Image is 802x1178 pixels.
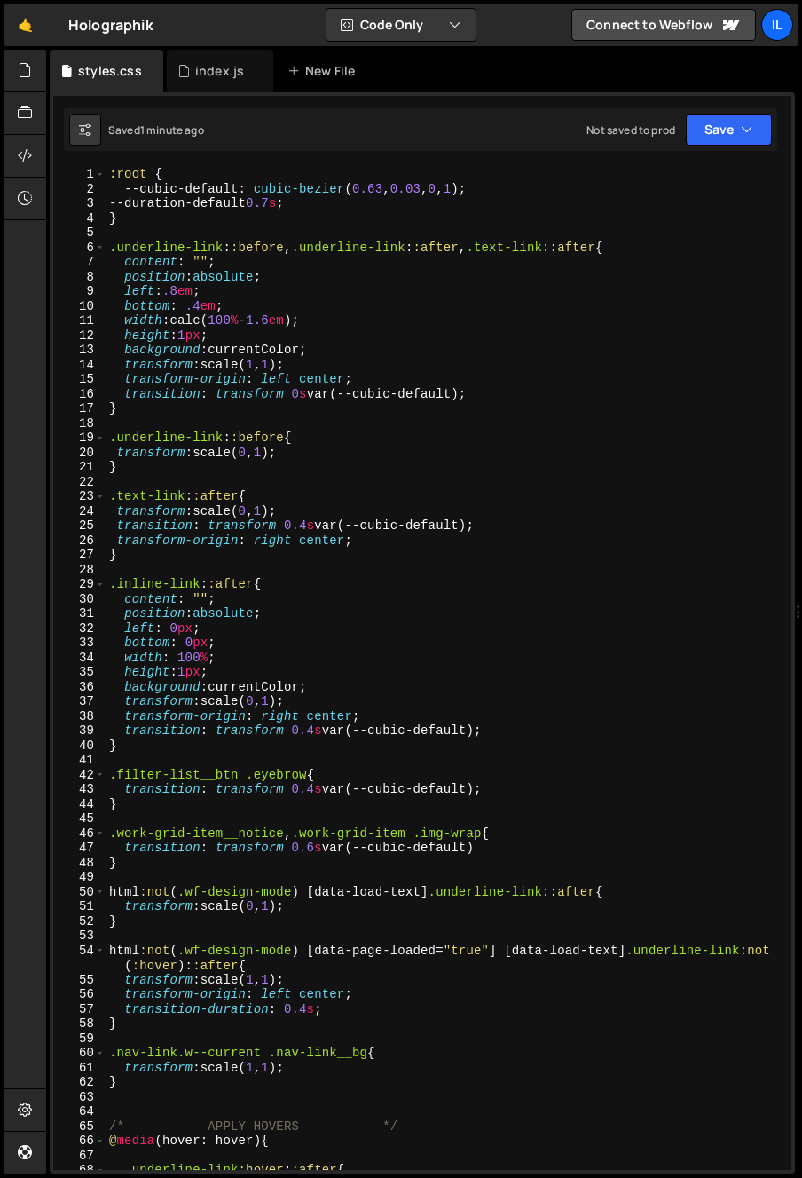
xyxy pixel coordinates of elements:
[53,1046,106,1061] div: 60
[53,1032,106,1047] div: 59
[78,62,142,80] div: styles.css
[53,196,106,211] div: 3
[53,1061,106,1076] div: 61
[53,548,106,563] div: 27
[53,797,106,812] div: 44
[53,987,106,1002] div: 56
[53,870,106,885] div: 49
[53,241,106,256] div: 6
[140,123,204,138] div: 1 minute ago
[53,944,106,973] div: 54
[53,973,106,988] div: 55
[326,9,476,41] button: Code Only
[195,62,244,80] div: index.js
[53,768,106,783] div: 42
[53,811,106,826] div: 45
[53,211,106,226] div: 4
[53,929,106,944] div: 53
[761,9,793,41] a: Il
[53,1119,106,1135] div: 65
[53,1090,106,1105] div: 63
[53,343,106,358] div: 13
[53,1163,106,1178] div: 68
[53,313,106,328] div: 11
[53,841,106,856] div: 47
[4,4,47,46] a: 🤙
[53,753,106,768] div: 41
[53,563,106,578] div: 28
[686,114,772,146] button: Save
[53,680,106,695] div: 36
[53,299,106,314] div: 10
[53,401,106,416] div: 17
[571,9,756,41] a: Connect to Webflow
[68,14,153,36] div: Holographik
[53,1104,106,1119] div: 64
[287,62,362,80] div: New File
[53,431,106,446] div: 19
[53,856,106,871] div: 48
[53,739,106,754] div: 40
[53,182,106,197] div: 2
[53,328,106,344] div: 12
[53,489,106,504] div: 23
[53,475,106,490] div: 22
[53,899,106,914] div: 51
[53,518,106,534] div: 25
[53,709,106,724] div: 38
[53,284,106,299] div: 9
[53,665,106,680] div: 35
[53,1075,106,1090] div: 62
[53,694,106,709] div: 37
[53,826,106,842] div: 46
[53,592,106,607] div: 30
[53,460,106,475] div: 21
[53,914,106,929] div: 52
[53,387,106,402] div: 16
[53,577,106,592] div: 29
[108,123,204,138] div: Saved
[53,372,106,387] div: 15
[53,1149,106,1164] div: 67
[53,1016,106,1032] div: 58
[53,504,106,519] div: 24
[53,1134,106,1149] div: 66
[53,446,106,461] div: 20
[53,636,106,651] div: 33
[53,167,106,182] div: 1
[53,621,106,636] div: 32
[53,270,106,285] div: 8
[53,885,106,900] div: 50
[53,416,106,431] div: 18
[586,123,675,138] div: Not saved to prod
[53,606,106,621] div: 31
[53,534,106,549] div: 26
[53,651,106,666] div: 34
[53,225,106,241] div: 5
[53,782,106,797] div: 43
[53,723,106,739] div: 39
[53,1002,106,1017] div: 57
[53,358,106,373] div: 14
[53,255,106,270] div: 7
